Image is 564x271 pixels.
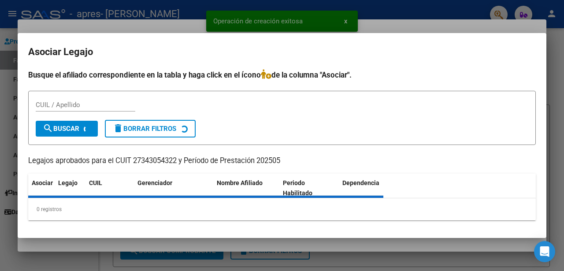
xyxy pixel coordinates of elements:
[36,121,98,137] button: Buscar
[32,179,53,186] span: Asociar
[134,174,213,203] datatable-header-cell: Gerenciador
[28,174,55,203] datatable-header-cell: Asociar
[28,44,536,60] h2: Asociar Legajo
[279,174,339,203] datatable-header-cell: Periodo Habilitado
[113,123,123,134] mat-icon: delete
[28,198,536,220] div: 0 registros
[105,120,196,137] button: Borrar Filtros
[113,125,176,133] span: Borrar Filtros
[213,174,279,203] datatable-header-cell: Nombre Afiliado
[43,125,79,133] span: Buscar
[137,179,172,186] span: Gerenciador
[28,156,536,167] p: Legajos aprobados para el CUIT 27343054322 y Período de Prestación 202505
[283,179,312,197] span: Periodo Habilitado
[43,123,53,134] mat-icon: search
[339,174,405,203] datatable-header-cell: Dependencia
[217,179,263,186] span: Nombre Afiliado
[28,69,536,81] h4: Busque el afiliado correspondiente en la tabla y haga click en el ícono de la columna "Asociar".
[342,179,379,186] span: Dependencia
[89,179,102,186] span: CUIL
[534,241,555,262] div: Open Intercom Messenger
[55,174,85,203] datatable-header-cell: Legajo
[58,179,78,186] span: Legajo
[85,174,134,203] datatable-header-cell: CUIL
